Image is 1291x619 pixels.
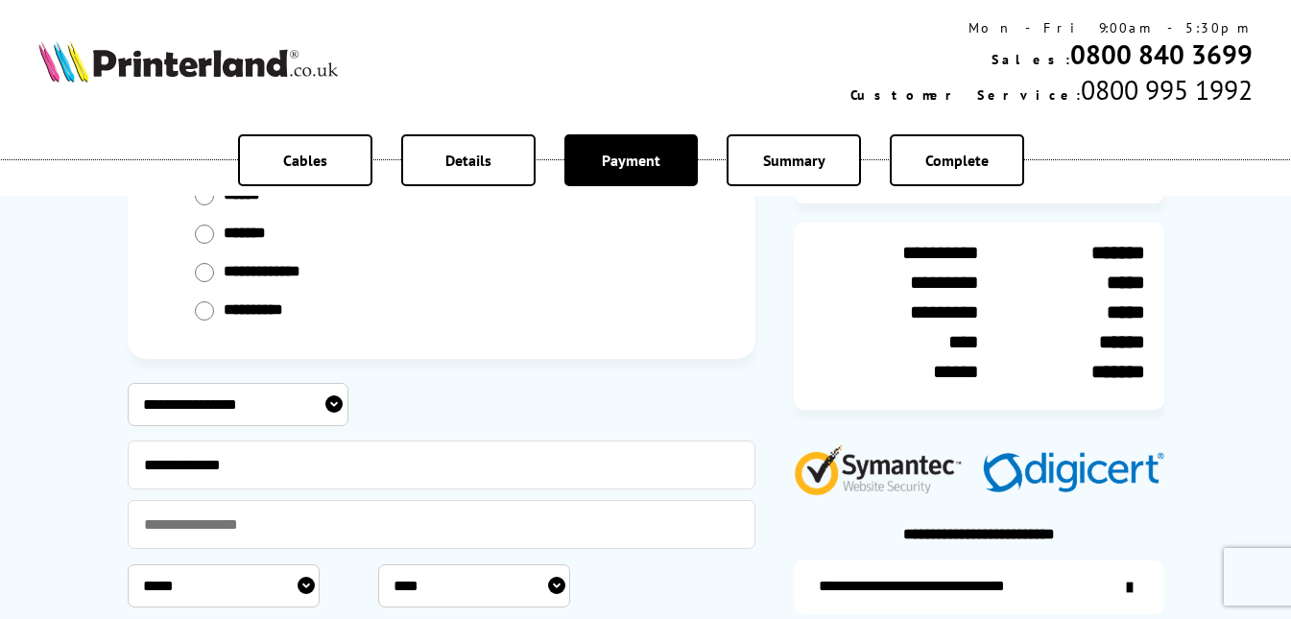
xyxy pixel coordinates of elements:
img: Printerland Logo [38,40,338,83]
span: 0800 995 1992 [1081,72,1253,107]
span: Details [445,151,491,170]
span: Sales: [992,51,1070,68]
span: Complete [925,151,989,170]
span: Customer Service: [850,86,1081,104]
span: Cables [283,151,327,170]
div: Mon - Fri 9:00am - 5:30pm [850,19,1253,36]
span: Payment [602,151,660,170]
span: Summary [763,151,825,170]
a: additional-ink [794,560,1164,614]
a: 0800 840 3699 [1070,36,1253,72]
